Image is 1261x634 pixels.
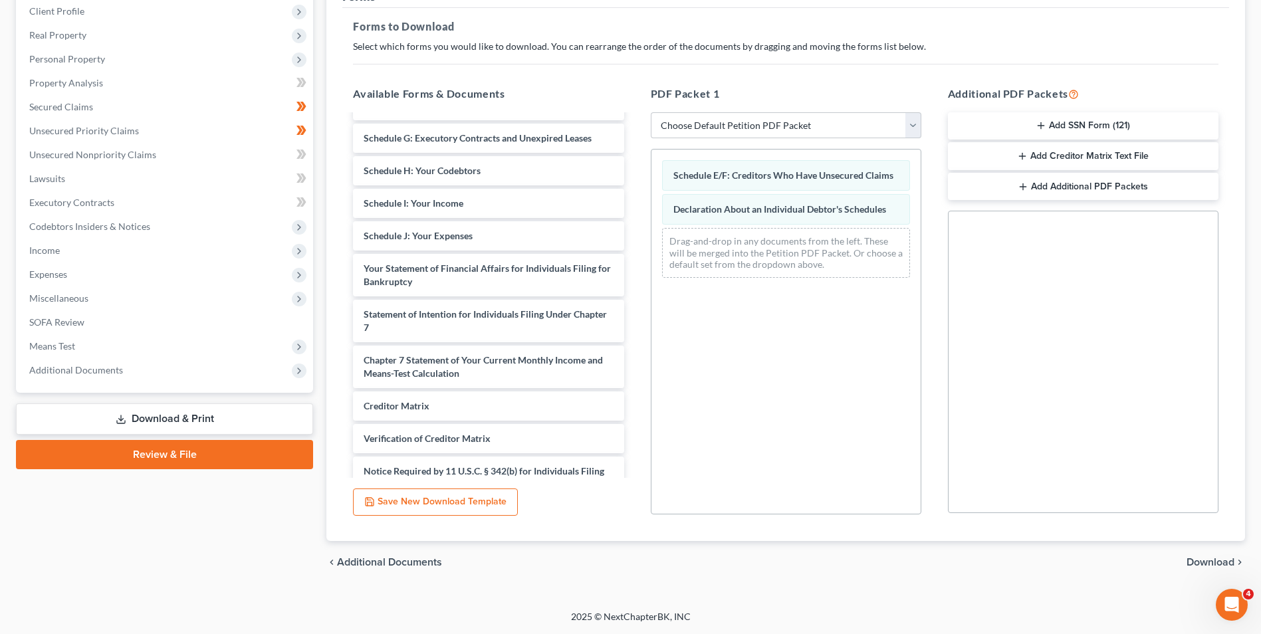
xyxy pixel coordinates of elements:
[29,125,139,136] span: Unsecured Priority Claims
[948,86,1218,102] h5: Additional PDF Packets
[19,191,313,215] a: Executory Contracts
[353,40,1218,53] p: Select which forms you would like to download. You can rearrange the order of the documents by dr...
[364,132,592,144] span: Schedule G: Executory Contracts and Unexpired Leases
[19,167,313,191] a: Lawsuits
[948,112,1218,140] button: Add SSN Form (121)
[326,557,337,568] i: chevron_left
[16,403,313,435] a: Download & Print
[29,101,93,112] span: Secured Claims
[29,149,156,160] span: Unsecured Nonpriority Claims
[29,221,150,232] span: Codebtors Insiders & Notices
[673,169,893,181] span: Schedule E/F: Creditors Who Have Unsecured Claims
[1216,589,1248,621] iframe: Intercom live chat
[673,203,886,215] span: Declaration About an Individual Debtor's Schedules
[19,95,313,119] a: Secured Claims
[364,433,491,444] span: Verification of Creditor Matrix
[16,440,313,469] a: Review & File
[364,308,607,333] span: Statement of Intention for Individuals Filing Under Chapter 7
[948,173,1218,201] button: Add Additional PDF Packets
[364,230,473,241] span: Schedule J: Your Expenses
[948,142,1218,170] button: Add Creditor Matrix Text File
[29,340,75,352] span: Means Test
[353,488,518,516] button: Save New Download Template
[353,19,1218,35] h5: Forms to Download
[29,316,84,328] span: SOFA Review
[1243,589,1254,599] span: 4
[29,245,60,256] span: Income
[29,29,86,41] span: Real Property
[29,77,103,88] span: Property Analysis
[29,364,123,375] span: Additional Documents
[29,173,65,184] span: Lawsuits
[364,263,611,287] span: Your Statement of Financial Affairs for Individuals Filing for Bankruptcy
[364,400,429,411] span: Creditor Matrix
[1187,557,1234,568] span: Download
[1187,557,1245,568] button: Download chevron_right
[29,268,67,280] span: Expenses
[364,465,604,490] span: Notice Required by 11 U.S.C. § 342(b) for Individuals Filing for Bankruptcy
[19,310,313,334] a: SOFA Review
[364,165,481,176] span: Schedule H: Your Codebtors
[29,5,84,17] span: Client Profile
[662,228,910,278] div: Drag-and-drop in any documents from the left. These will be merged into the Petition PDF Packet. ...
[353,86,624,102] h5: Available Forms & Documents
[326,557,442,568] a: chevron_left Additional Documents
[1234,557,1245,568] i: chevron_right
[364,354,603,379] span: Chapter 7 Statement of Your Current Monthly Income and Means-Test Calculation
[19,71,313,95] a: Property Analysis
[29,197,114,208] span: Executory Contracts
[19,143,313,167] a: Unsecured Nonpriority Claims
[364,197,463,209] span: Schedule I: Your Income
[29,292,88,304] span: Miscellaneous
[651,86,921,102] h5: PDF Packet 1
[337,557,442,568] span: Additional Documents
[19,119,313,143] a: Unsecured Priority Claims
[29,53,105,64] span: Personal Property
[252,610,1010,634] div: 2025 © NextChapterBK, INC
